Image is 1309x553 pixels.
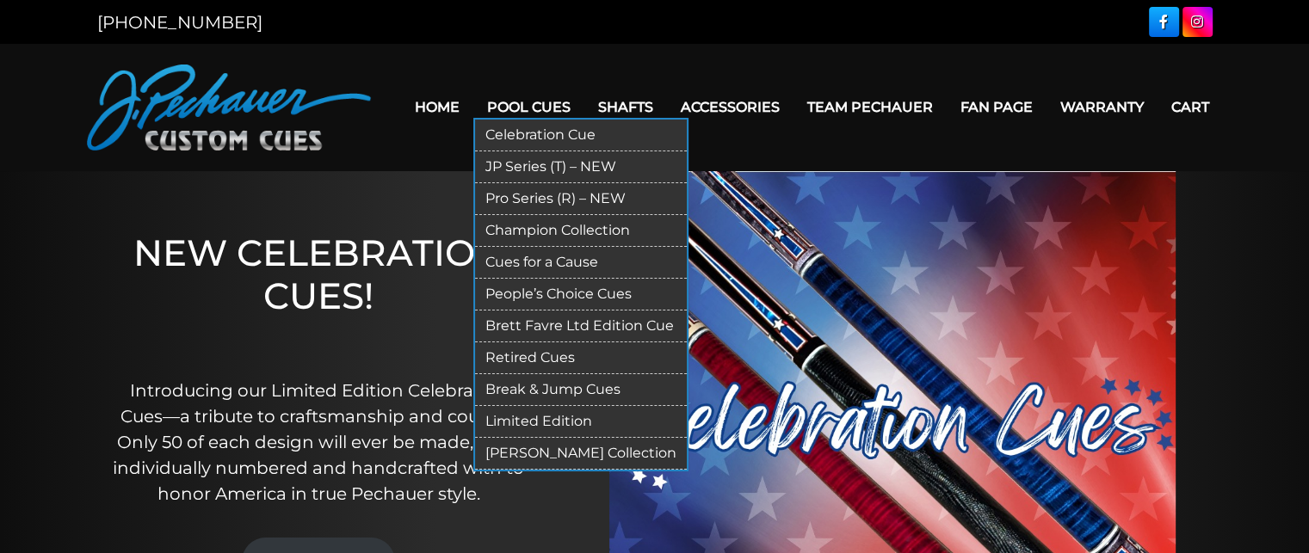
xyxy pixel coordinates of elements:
img: Pechauer Custom Cues [87,65,371,151]
a: Brett Favre Ltd Edition Cue [475,310,687,342]
a: People’s Choice Cues [475,279,687,310]
a: Pro Series (R) – NEW [475,183,687,215]
a: Accessories [667,85,793,129]
h1: NEW CELEBRATION CUES! [107,231,530,354]
a: Cart [1158,85,1223,129]
a: Pool Cues [473,85,584,129]
a: Shafts [584,85,667,129]
a: Team Pechauer [793,85,947,129]
a: Break & Jump Cues [475,374,687,406]
a: JP Series (T) – NEW [475,151,687,183]
a: [PHONE_NUMBER] [97,12,262,33]
a: Home [401,85,473,129]
a: [PERSON_NAME] Collection [475,438,687,470]
a: Limited Edition [475,406,687,438]
a: Warranty [1047,85,1158,129]
a: Retired Cues [475,342,687,374]
a: Celebration Cue [475,120,687,151]
a: Cues for a Cause [475,247,687,279]
p: Introducing our Limited Edition Celebration Cues—a tribute to craftsmanship and country. Only 50 ... [107,378,530,507]
a: Champion Collection [475,215,687,247]
a: Fan Page [947,85,1047,129]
